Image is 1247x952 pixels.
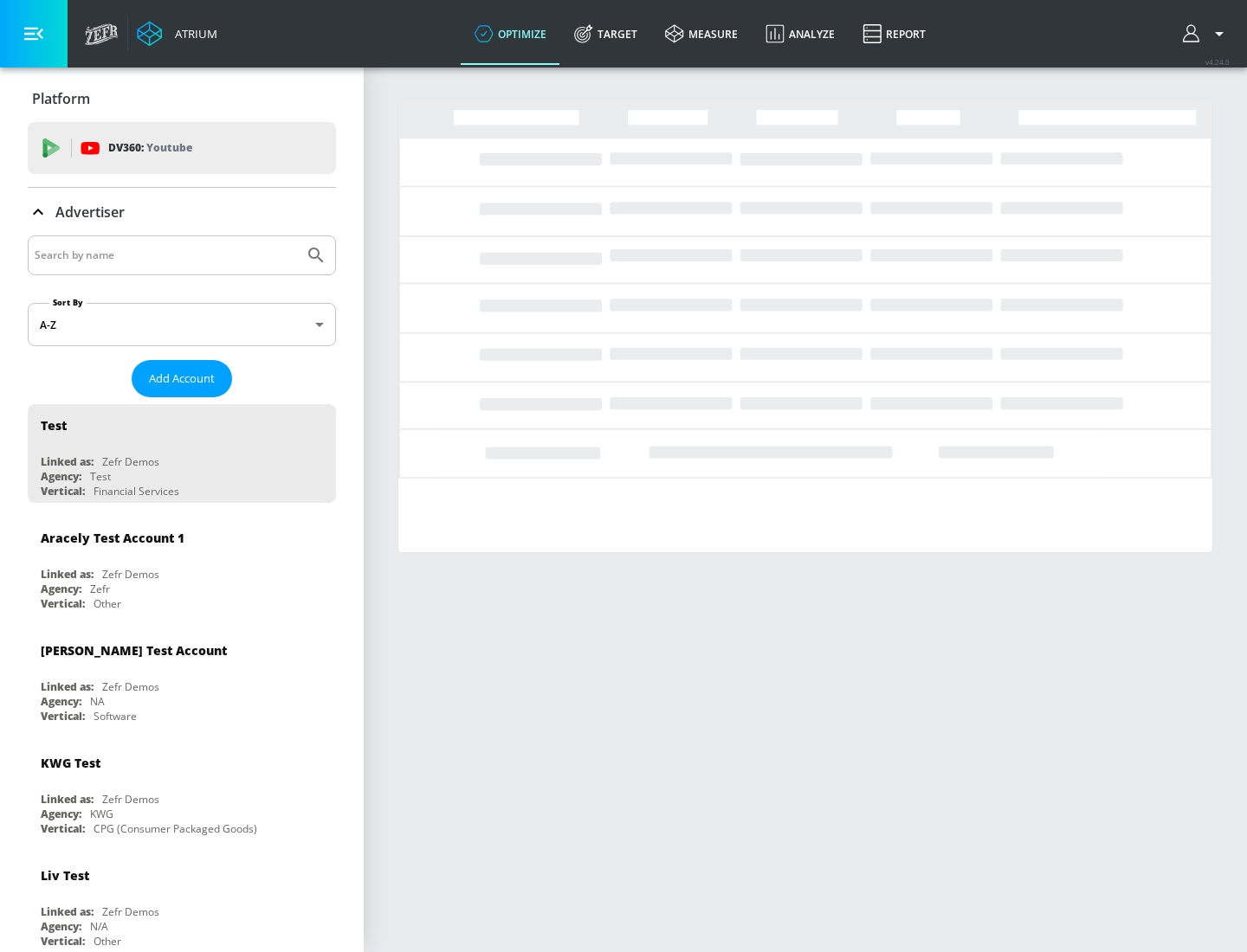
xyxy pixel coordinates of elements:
[651,3,752,65] a: measure
[35,244,297,267] input: Search by name
[90,582,110,596] div: Zefr
[90,919,108,934] div: N/A
[41,694,81,709] div: Agency:
[149,369,215,389] span: Add Account
[137,21,217,47] a: Atrium
[41,469,81,484] div: Agency:
[41,934,85,949] div: Vertical:
[28,517,336,615] div: Aracely Test Account 1Linked as:Zefr DemosAgency:ZefrVertical:Other
[41,807,81,821] div: Agency:
[28,629,336,728] div: [PERSON_NAME] Test AccountLinked as:Zefr DemosAgency:NAVertical:Software
[146,138,192,157] p: Youtube
[849,3,940,65] a: Report
[41,582,81,596] div: Agency:
[90,694,105,709] div: NA
[108,138,192,158] p: DV360:
[90,807,113,821] div: KWG
[41,417,67,434] div: Test
[28,742,336,840] div: KWG TestLinked as:Zefr DemosAgency:KWGVertical:CPG (Consumer Packaged Goods)
[41,904,94,919] div: Linked as:
[102,454,159,469] div: Zefr Demos
[102,679,159,694] div: Zefr Demos
[132,360,232,397] button: Add Account
[752,3,849,65] a: Analyze
[41,867,89,884] div: Liv Test
[32,89,90,108] p: Platform
[94,596,121,611] div: Other
[41,792,94,807] div: Linked as:
[41,919,81,934] div: Agency:
[41,484,85,499] div: Vertical:
[1205,57,1230,67] span: v 4.24.0
[168,26,217,42] div: Atrium
[94,934,121,949] div: Other
[102,567,159,582] div: Zefr Demos
[28,122,336,174] div: DV360: Youtube
[28,404,336,503] div: TestLinked as:Zefr DemosAgency:TestVertical:Financial Services
[41,567,94,582] div: Linked as:
[49,297,87,308] label: Sort By
[461,3,560,65] a: optimize
[94,484,179,499] div: Financial Services
[41,709,85,724] div: Vertical:
[41,642,227,659] div: [PERSON_NAME] Test Account
[41,755,100,771] div: KWG Test
[94,821,257,836] div: CPG (Consumer Packaged Goods)
[102,792,159,807] div: Zefr Demos
[28,188,336,236] div: Advertiser
[560,3,651,65] a: Target
[41,679,94,694] div: Linked as:
[28,74,336,123] div: Platform
[55,203,125,222] p: Advertiser
[90,469,111,484] div: Test
[41,821,85,836] div: Vertical:
[102,904,159,919] div: Zefr Demos
[41,530,184,546] div: Aracely Test Account 1
[41,596,85,611] div: Vertical:
[94,709,137,724] div: Software
[41,454,94,469] div: Linked as:
[28,303,336,346] div: A-Z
